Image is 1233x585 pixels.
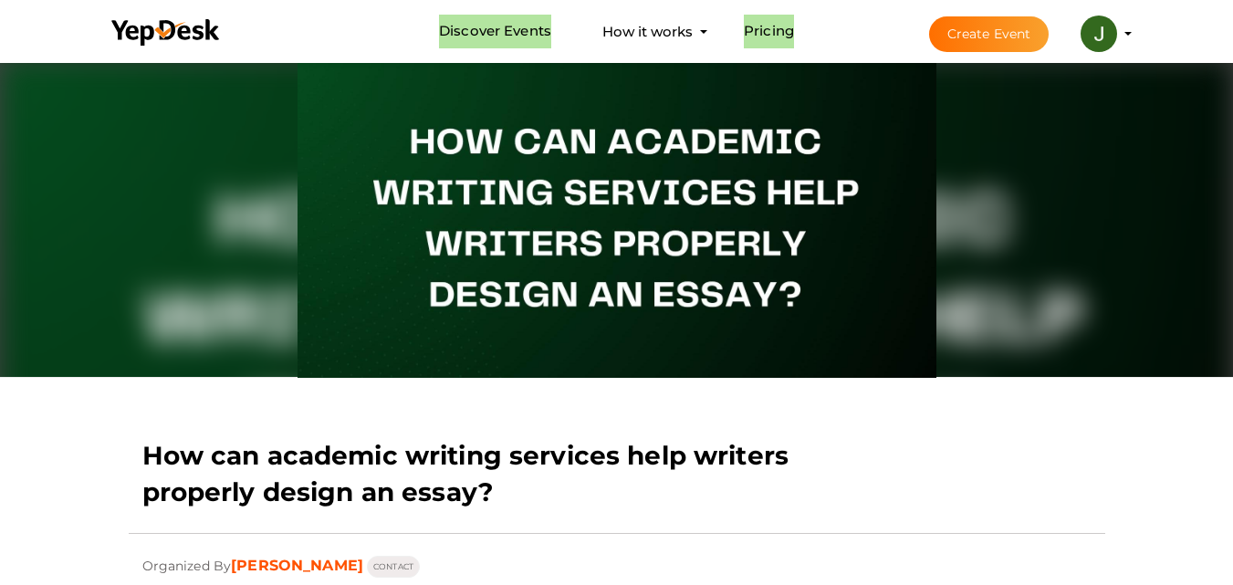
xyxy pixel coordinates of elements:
button: CONTACT [367,556,420,578]
button: How it works [597,15,698,48]
b: How can academic writing services help writers properly design an essay? [142,440,789,507]
a: [PERSON_NAME] [231,557,363,574]
a: Discover Events [439,15,551,48]
button: Create Event [929,16,1050,52]
a: Pricing [744,15,794,48]
img: ZQMHEIIV_normal.jpeg [298,58,936,378]
img: ACg8ocJoqUmhHGHQq2ebTsXaXpCm2s9BXE9LoSBTXAQlP7LbO68vFw=s100 [1081,16,1117,52]
span: Organized By [142,544,232,574]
